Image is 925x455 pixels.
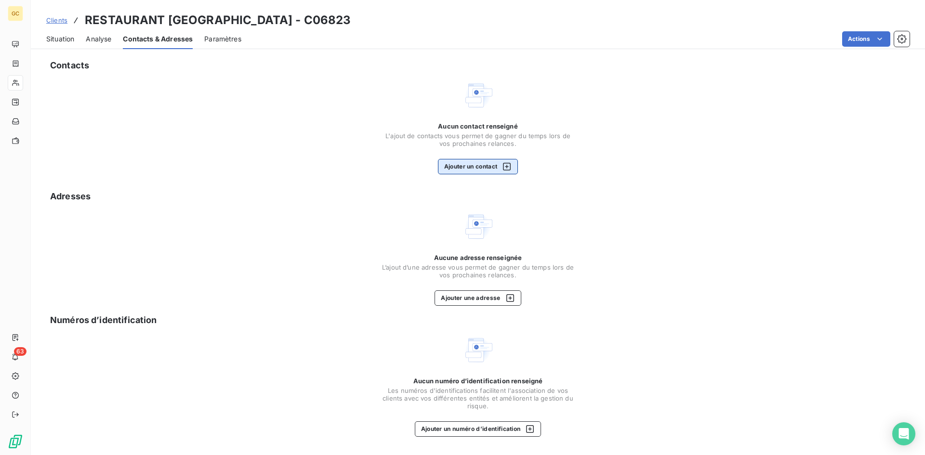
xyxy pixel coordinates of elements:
[438,159,518,174] button: Ajouter un contact
[842,31,890,47] button: Actions
[204,34,241,44] span: Paramètres
[14,347,26,356] span: 63
[86,34,111,44] span: Analyse
[50,313,157,327] h5: Numéros d’identification
[462,80,493,111] img: Empty state
[8,6,23,21] div: GC
[415,421,542,437] button: Ajouter un numéro d’identification
[46,16,67,24] span: Clients
[434,254,522,261] span: Aucune adresse renseignée
[382,387,574,410] span: Les numéros d'identifications facilitent l'association de vos clients avec vos différentes entité...
[46,34,74,44] span: Situation
[382,132,574,147] span: L'ajout de contacts vous permet de gagner du temps lors de vos prochaines relances.
[462,211,493,242] img: Empty state
[438,122,517,130] span: Aucun contact renseigné
[382,263,574,279] span: L’ajout d’une adresse vous permet de gagner du temps lors de vos prochaines relances.
[892,422,915,445] div: Open Intercom Messenger
[46,15,67,25] a: Clients
[8,434,23,449] img: Logo LeanPay
[462,335,493,365] img: Empty state
[435,290,521,306] button: Ajouter une adresse
[50,190,91,203] h5: Adresses
[50,59,89,72] h5: Contacts
[85,12,351,29] h3: RESTAURANT [GEOGRAPHIC_DATA] - C06823
[413,377,543,385] span: Aucun numéro d’identification renseigné
[123,34,193,44] span: Contacts & Adresses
